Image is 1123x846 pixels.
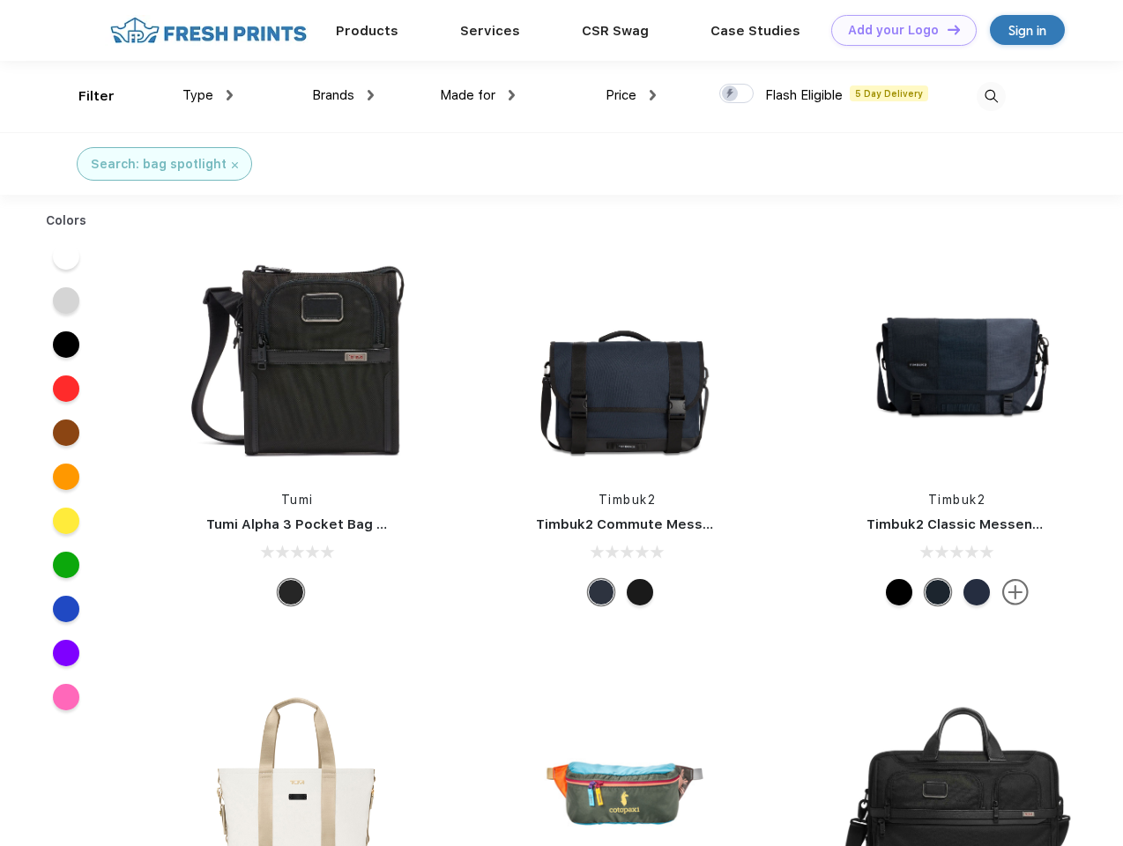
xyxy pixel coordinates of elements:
[886,579,912,605] div: Eco Black
[440,87,495,103] span: Made for
[232,162,238,168] img: filter_cancel.svg
[1002,579,1029,605] img: more.svg
[948,25,960,34] img: DT
[848,23,939,38] div: Add your Logo
[588,579,614,605] div: Eco Nautical
[105,15,312,46] img: fo%20logo%202.webp
[599,493,657,507] a: Timbuk2
[1008,20,1046,41] div: Sign in
[33,211,100,230] div: Colors
[281,493,314,507] a: Tumi
[840,239,1075,473] img: func=resize&h=266
[866,516,1085,532] a: Timbuk2 Classic Messenger Bag
[227,90,233,100] img: dropdown.png
[336,23,398,39] a: Products
[977,82,1006,111] img: desktop_search.svg
[368,90,374,100] img: dropdown.png
[509,239,744,473] img: func=resize&h=266
[180,239,414,473] img: func=resize&h=266
[963,579,990,605] div: Eco Nautical
[91,155,227,174] div: Search: bag spotlight
[765,87,843,103] span: Flash Eligible
[509,90,515,100] img: dropdown.png
[925,579,951,605] div: Eco Monsoon
[536,516,772,532] a: Timbuk2 Commute Messenger Bag
[850,85,928,101] span: 5 Day Delivery
[206,516,413,532] a: Tumi Alpha 3 Pocket Bag Small
[78,86,115,107] div: Filter
[606,87,636,103] span: Price
[182,87,213,103] span: Type
[312,87,354,103] span: Brands
[928,493,986,507] a: Timbuk2
[990,15,1065,45] a: Sign in
[278,579,304,605] div: Black
[627,579,653,605] div: Eco Black
[650,90,656,100] img: dropdown.png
